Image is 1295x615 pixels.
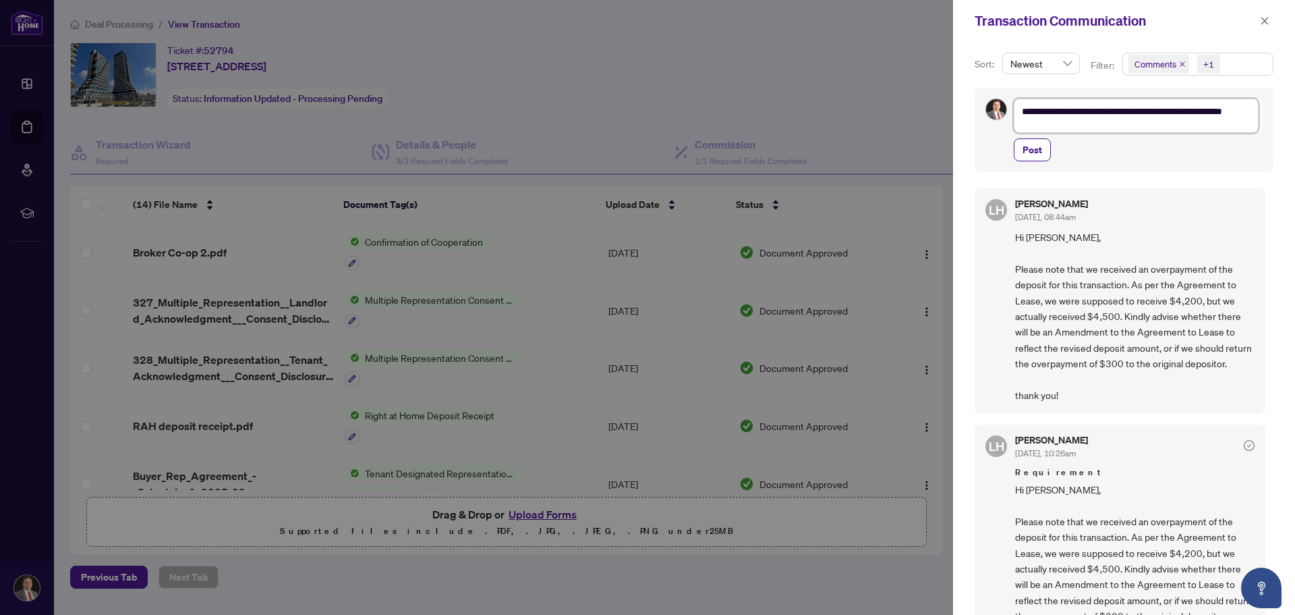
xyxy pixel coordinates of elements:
span: [DATE], 10:26am [1015,448,1076,458]
span: close [1260,16,1269,26]
span: LH [989,437,1004,456]
span: check-circle [1244,440,1255,451]
span: Post [1023,139,1042,161]
button: Open asap [1241,568,1282,608]
span: Newest [1010,53,1072,74]
span: Hi [PERSON_NAME], Please note that we received an overpayment of the deposit for this transaction... [1015,230,1255,403]
h5: [PERSON_NAME] [1015,199,1088,209]
div: +1 [1203,57,1214,71]
span: [DATE], 08:44am [1015,212,1076,222]
p: Filter: [1091,58,1116,73]
div: Transaction Communication [975,11,1256,31]
span: close [1179,61,1186,68]
span: Comments [1128,55,1189,74]
img: Profile Icon [986,99,1006,119]
span: Comments [1134,57,1176,71]
h5: [PERSON_NAME] [1015,435,1088,445]
span: LH [989,200,1004,219]
span: Requirement [1015,466,1255,479]
p: Sort: [975,57,997,72]
button: Post [1014,138,1051,161]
